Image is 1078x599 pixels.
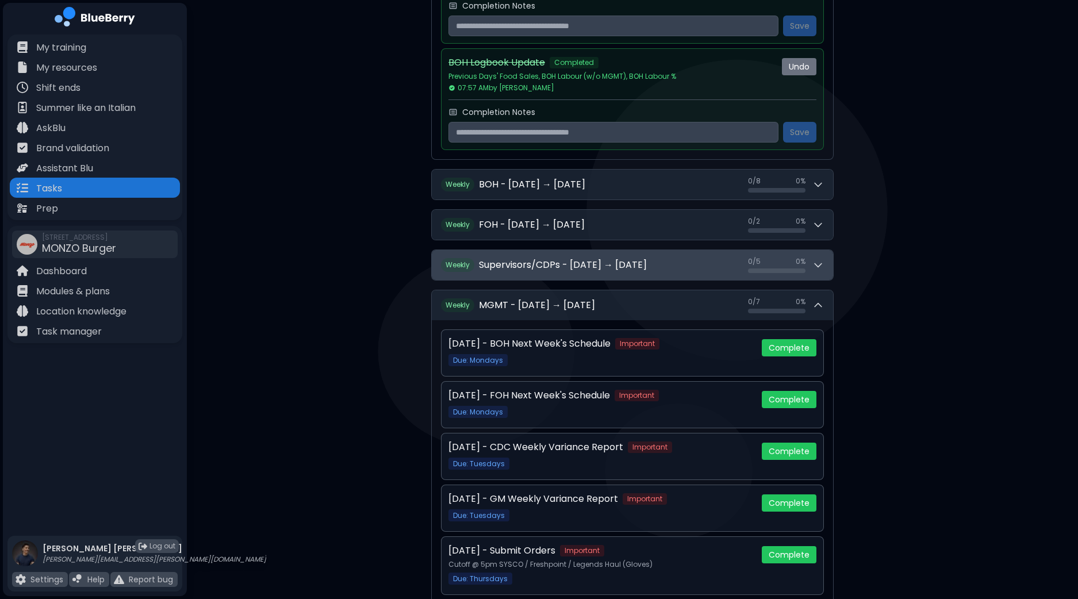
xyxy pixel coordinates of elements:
[42,241,116,255] span: MONZO Burger
[448,83,554,93] span: 07:57 AM by [PERSON_NAME]
[36,41,86,55] p: My training
[36,61,97,75] p: My resources
[615,390,659,401] span: Important
[448,406,508,418] span: Due: Mondays
[448,56,545,70] p: BOH Logbook Update
[448,337,611,351] p: [DATE] - BOH Next Week's Schedule
[762,391,816,408] button: Complete
[628,441,672,453] span: Important
[432,170,833,199] button: WeeklyBOH - [DATE] → [DATE]0/80%
[30,574,63,585] p: Settings
[129,574,173,585] p: Report bug
[762,494,816,512] button: Complete
[448,354,508,366] span: Due: Mondays
[36,182,62,195] p: Tasks
[441,298,474,312] span: W
[43,555,266,564] p: [PERSON_NAME][EMAIL_ADDRESS][PERSON_NAME][DOMAIN_NAME]
[72,574,83,585] img: file icon
[623,493,667,505] span: Important
[462,1,535,11] label: Completion Notes
[17,102,28,113] img: file icon
[783,16,816,36] button: Save
[42,233,116,242] span: [STREET_ADDRESS]
[441,178,474,191] span: W
[748,176,761,186] span: 0 / 8
[615,338,659,350] span: Important
[796,176,805,186] span: 0 %
[149,542,175,551] span: Log out
[448,389,610,402] p: [DATE] - FOH Next Week's Schedule
[36,202,58,216] p: Prep
[55,7,135,30] img: company logo
[796,297,805,306] span: 0 %
[36,141,109,155] p: Brand validation
[762,546,816,563] button: Complete
[448,573,512,585] span: Due: Thursdays
[748,297,760,306] span: 0 / 7
[12,540,38,578] img: profile photo
[17,142,28,153] img: file icon
[479,258,647,272] h2: Supervisors/CDPs - [DATE] → [DATE]
[36,101,136,115] p: Summer like an Italian
[796,257,805,266] span: 0 %
[796,217,805,226] span: 0 %
[17,234,37,255] img: company thumbnail
[432,250,833,280] button: WeeklySupervisors/CDPs - [DATE] → [DATE]0/50%
[762,339,816,356] button: Complete
[550,57,599,68] span: Completed
[448,72,773,81] p: Previous Days' Food Sales, BOH Labour (w/o MGMT), BOH Labour %
[36,81,80,95] p: Shift ends
[748,217,760,226] span: 0 / 2
[448,560,753,569] p: Cutoff @ 5pm SYSCO / Freshpoint / Legends Haul (Gloves)
[448,509,509,521] span: Due: Tuesdays
[36,121,66,135] p: AskBlu
[748,257,761,266] span: 0 / 5
[43,543,266,554] p: [PERSON_NAME] [PERSON_NAME]
[783,122,816,143] button: Save
[17,182,28,194] img: file icon
[16,574,26,585] img: file icon
[36,264,87,278] p: Dashboard
[479,178,585,191] h2: BOH - [DATE] → [DATE]
[462,107,535,117] label: Completion Notes
[782,58,816,75] button: Undo
[17,202,28,214] img: file icon
[452,300,470,310] span: eekly
[448,440,623,454] p: [DATE] - CDC Weekly Variance Report
[560,545,604,556] span: Important
[479,298,595,312] h2: MGMT - [DATE] → [DATE]
[17,122,28,133] img: file icon
[479,218,585,232] h2: FOH - [DATE] → [DATE]
[87,574,105,585] p: Help
[17,162,28,174] img: file icon
[36,162,93,175] p: Assistant Blu
[762,443,816,460] button: Complete
[36,285,110,298] p: Modules & plans
[17,265,28,277] img: file icon
[36,325,102,339] p: Task manager
[17,325,28,337] img: file icon
[441,218,474,232] span: W
[448,458,509,470] span: Due: Tuesdays
[114,574,124,585] img: file icon
[452,260,470,270] span: eekly
[432,210,833,240] button: WeeklyFOH - [DATE] → [DATE]0/20%
[448,544,555,558] p: [DATE] - Submit Orders
[139,542,147,551] img: logout
[36,305,126,318] p: Location knowledge
[441,258,474,272] span: W
[17,62,28,73] img: file icon
[452,220,470,229] span: eekly
[17,305,28,317] img: file icon
[17,285,28,297] img: file icon
[17,41,28,53] img: file icon
[17,82,28,93] img: file icon
[452,179,470,189] span: eekly
[432,290,833,320] button: WeeklyMGMT - [DATE] → [DATE]0/70%
[448,492,618,506] p: [DATE] - GM Weekly Variance Report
